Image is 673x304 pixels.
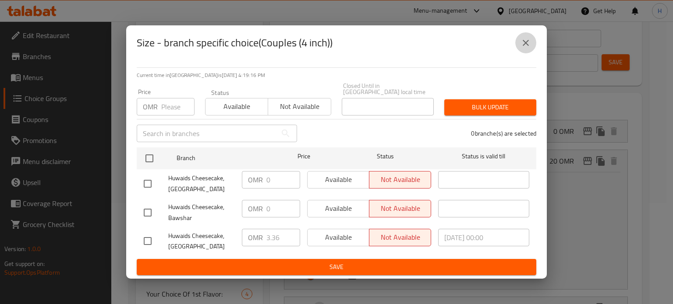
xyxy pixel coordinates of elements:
span: Huwaids Cheesecake, [GEOGRAPHIC_DATA] [168,173,235,195]
span: Not available [272,100,327,113]
span: Status [340,151,431,162]
span: Huwaids Cheesecake, Bawshar [168,202,235,224]
p: 0 branche(s) are selected [471,129,536,138]
input: Search in branches [137,125,277,142]
button: Save [137,259,536,275]
span: Branch [177,153,268,164]
span: Status is valid till [438,151,529,162]
button: Not available [268,98,331,115]
input: Please enter price [266,200,300,217]
p: OMR [248,232,263,243]
input: Please enter price [266,229,300,246]
p: OMR [248,203,263,214]
span: Available [209,100,265,113]
span: Bulk update [451,102,529,113]
button: close [515,32,536,53]
h2: Size - branch specific choice(Couples (4 inch)) [137,36,333,50]
input: Please enter price [266,171,300,189]
button: Bulk update [444,99,536,115]
span: Price [275,151,333,162]
p: Current time in [GEOGRAPHIC_DATA] is [DATE] 4:19:16 PM [137,71,536,79]
p: OMR [248,175,263,185]
span: Huwaids Cheesecake, [GEOGRAPHIC_DATA] [168,231,235,252]
input: Please enter price [161,98,195,115]
span: Save [144,262,529,273]
button: Available [205,98,268,115]
p: OMR [143,101,158,112]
